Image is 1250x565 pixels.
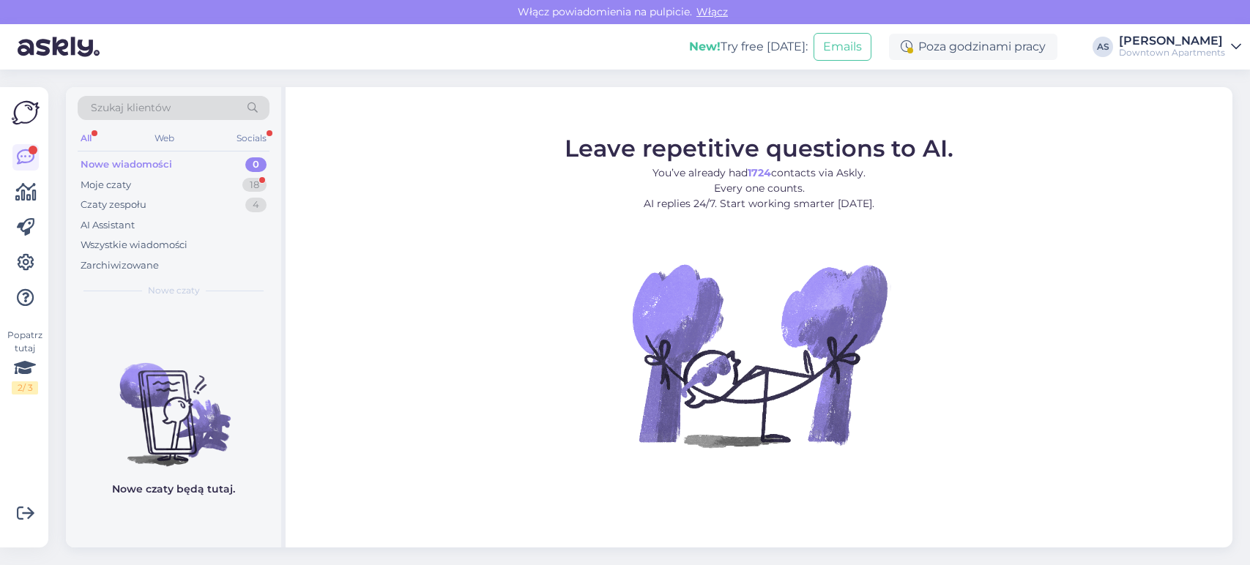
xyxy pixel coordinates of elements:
span: Włącz [692,5,732,18]
p: You’ve already had contacts via Askly. Every one counts. AI replies 24/7. Start working smarter [... [565,165,953,212]
img: Askly Logo [12,99,40,127]
div: Web [152,129,177,148]
span: Nowe czaty [148,284,200,297]
div: Moje czaty [81,178,131,192]
div: AS [1093,37,1113,57]
div: [PERSON_NAME] [1119,35,1225,47]
div: Try free [DATE]: [689,38,808,56]
div: Nowe wiadomości [81,157,172,172]
span: Leave repetitive questions to AI. [565,134,953,162]
div: Downtown Apartments [1119,47,1225,59]
div: Popatrz tutaj [12,329,38,394]
div: All [78,129,94,148]
p: Nowe czaty będą tutaj. [112,482,235,497]
b: 1724 [748,166,771,179]
div: Czaty zespołu [81,198,146,212]
div: AI Assistant [81,218,135,233]
span: Szukaj klientów [91,100,171,116]
button: Emails [814,33,871,61]
div: 18 [242,178,267,192]
img: No Chat active [628,223,891,487]
img: No chats [66,337,281,468]
div: 2 / 3 [12,381,38,394]
div: Wszystkie wiadomości [81,238,187,252]
b: New! [689,40,721,53]
div: Socials [234,129,269,148]
div: 0 [245,157,267,172]
div: Zarchiwizowane [81,258,159,273]
a: [PERSON_NAME]Downtown Apartments [1119,35,1241,59]
div: 4 [245,198,267,212]
div: Poza godzinami pracy [889,34,1057,60]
